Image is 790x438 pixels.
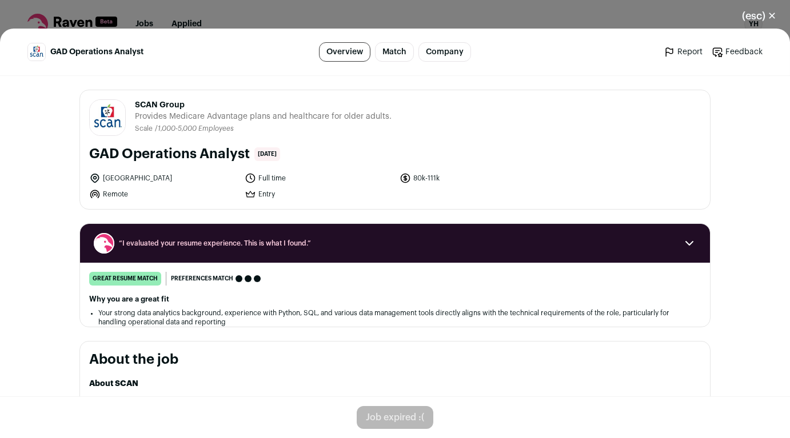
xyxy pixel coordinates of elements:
[712,46,763,58] a: Feedback
[171,273,233,284] span: Preferences match
[89,295,701,304] h2: Why you are a great fit
[89,380,138,388] strong: About SCAN
[245,188,393,200] li: Entry
[245,172,393,184] li: Full time
[664,46,703,58] a: Report
[135,111,392,122] span: Provides Medicare Advantage plans and healthcare for older adults.
[119,239,671,248] span: “I evaluated your resume experience. This is what I found.”
[400,172,548,184] li: 80k-111k
[418,42,471,62] a: Company
[89,172,238,184] li: [GEOGRAPHIC_DATA]
[89,351,701,369] h2: About the job
[89,272,161,286] div: great resume match
[98,308,692,327] li: Your strong data analytics background, experience with Python, SQL, and various data management t...
[155,124,234,133] li: /
[158,125,234,132] span: 1,000-5,000 Employees
[375,42,414,62] a: Match
[319,42,370,62] a: Overview
[254,147,280,161] span: [DATE]
[89,188,238,200] li: Remote
[28,43,45,61] img: f508495712f767a71d17ec07538d74789663fd45fd5b6dac417735d8e3d966e7.jpg
[50,46,143,58] span: GAD Operations Analyst
[90,100,125,135] img: f508495712f767a71d17ec07538d74789663fd45fd5b6dac417735d8e3d966e7.jpg
[89,145,250,163] h1: GAD Operations Analyst
[135,124,155,133] li: Scale
[135,99,392,111] span: SCAN Group
[728,3,790,29] button: Close modal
